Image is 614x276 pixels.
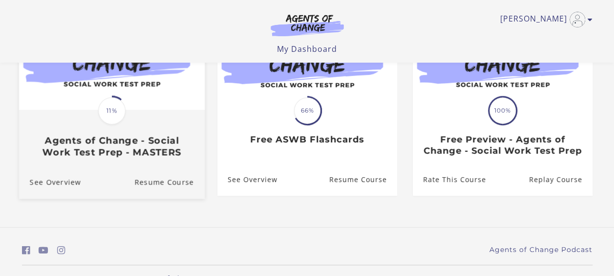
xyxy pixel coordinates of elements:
a: Agents of Change - Social Work Test Prep - MASTERS: Resume Course [134,166,205,199]
a: Toggle menu [500,12,588,27]
span: 100% [489,97,516,124]
a: https://www.facebook.com/groups/aswbtestprep (Open in a new window) [22,243,30,257]
i: https://www.youtube.com/c/AgentsofChangeTestPrepbyMeaganMitchell (Open in a new window) [39,246,48,255]
span: 11% [98,97,126,124]
i: https://www.instagram.com/agentsofchangeprep/ (Open in a new window) [57,246,65,255]
h3: Free ASWB Flashcards [228,134,386,145]
span: 66% [294,97,320,124]
a: Free ASWB Flashcards: See Overview [217,164,277,196]
h3: Free Preview - Agents of Change - Social Work Test Prep [423,134,582,156]
h3: Agents of Change - Social Work Test Prep - MASTERS [29,135,193,158]
a: https://www.instagram.com/agentsofchangeprep/ (Open in a new window) [57,243,65,257]
a: Free Preview - Agents of Change - Social Work Test Prep: Rate This Course [413,164,486,196]
a: Free Preview - Agents of Change - Social Work Test Prep: Resume Course [529,164,592,196]
a: My Dashboard [277,44,337,54]
a: Agents of Change Podcast [489,245,593,255]
a: Agents of Change - Social Work Test Prep - MASTERS: See Overview [19,166,81,199]
a: Free ASWB Flashcards: Resume Course [329,164,397,196]
i: https://www.facebook.com/groups/aswbtestprep (Open in a new window) [22,246,30,255]
a: https://www.youtube.com/c/AgentsofChangeTestPrepbyMeaganMitchell (Open in a new window) [39,243,48,257]
img: Agents of Change Logo [260,14,354,36]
